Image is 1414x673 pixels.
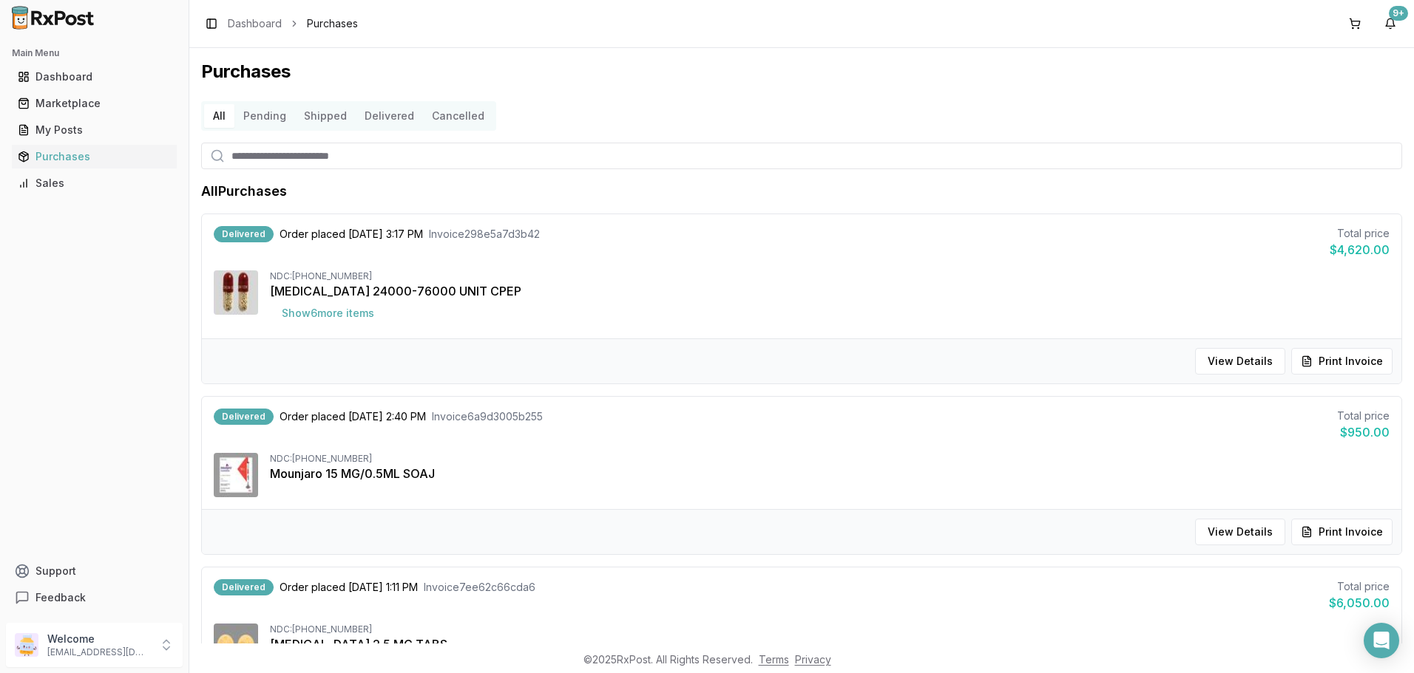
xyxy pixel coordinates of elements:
[6,171,183,195] button: Sales
[12,90,177,117] a: Marketplace
[214,579,274,595] div: Delivered
[18,149,171,164] div: Purchases
[12,143,177,170] a: Purchases
[295,104,356,128] button: Shipped
[214,409,274,425] div: Delivered
[1337,409,1390,423] div: Total price
[1291,348,1393,375] button: Print Invoice
[214,226,274,242] div: Delivered
[12,117,177,143] a: My Posts
[6,145,183,168] button: Purchases
[12,64,177,90] a: Dashboard
[47,632,150,646] p: Welcome
[35,590,86,605] span: Feedback
[270,465,1390,482] div: Mounjaro 15 MG/0.5ML SOAJ
[1195,519,1285,545] button: View Details
[12,47,177,59] h2: Main Menu
[18,176,171,191] div: Sales
[1195,348,1285,375] button: View Details
[270,453,1390,465] div: NDC: [PHONE_NUMBER]
[1379,12,1402,35] button: 9+
[280,409,426,424] span: Order placed [DATE] 2:40 PM
[1330,241,1390,259] div: $4,620.00
[12,170,177,197] a: Sales
[6,558,183,584] button: Support
[356,104,423,128] button: Delivered
[228,16,358,31] nav: breadcrumb
[270,282,1390,300] div: [MEDICAL_DATA] 24000-76000 UNIT CPEP
[432,409,543,424] span: Invoice 6a9d3005b255
[307,16,358,31] span: Purchases
[214,270,258,315] img: Creon 24000-76000 UNIT CPEP
[18,69,171,84] div: Dashboard
[1364,623,1399,658] div: Open Intercom Messenger
[228,16,282,31] a: Dashboard
[1330,226,1390,241] div: Total price
[1291,519,1393,545] button: Print Invoice
[214,453,258,497] img: Mounjaro 15 MG/0.5ML SOAJ
[47,646,150,658] p: [EMAIL_ADDRESS][DOMAIN_NAME]
[280,580,418,595] span: Order placed [DATE] 1:11 PM
[280,227,423,242] span: Order placed [DATE] 3:17 PM
[204,104,234,128] button: All
[6,118,183,142] button: My Posts
[429,227,540,242] span: Invoice 298e5a7d3b42
[214,624,258,668] img: Eliquis 2.5 MG TABS
[234,104,295,128] button: Pending
[15,633,38,657] img: User avatar
[1337,423,1390,441] div: $950.00
[18,96,171,111] div: Marketplace
[201,60,1402,83] h1: Purchases
[6,92,183,115] button: Marketplace
[1329,594,1390,612] div: $6,050.00
[270,270,1390,282] div: NDC: [PHONE_NUMBER]
[795,653,831,666] a: Privacy
[6,584,183,611] button: Feedback
[424,580,535,595] span: Invoice 7ee62c66cda6
[270,635,1390,653] div: [MEDICAL_DATA] 2.5 MG TABS
[759,653,789,666] a: Terms
[6,6,101,30] img: RxPost Logo
[423,104,493,128] button: Cancelled
[1329,579,1390,594] div: Total price
[6,65,183,89] button: Dashboard
[1389,6,1408,21] div: 9+
[270,624,1390,635] div: NDC: [PHONE_NUMBER]
[18,123,171,137] div: My Posts
[270,300,386,327] button: Show6more items
[201,181,287,202] h1: All Purchases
